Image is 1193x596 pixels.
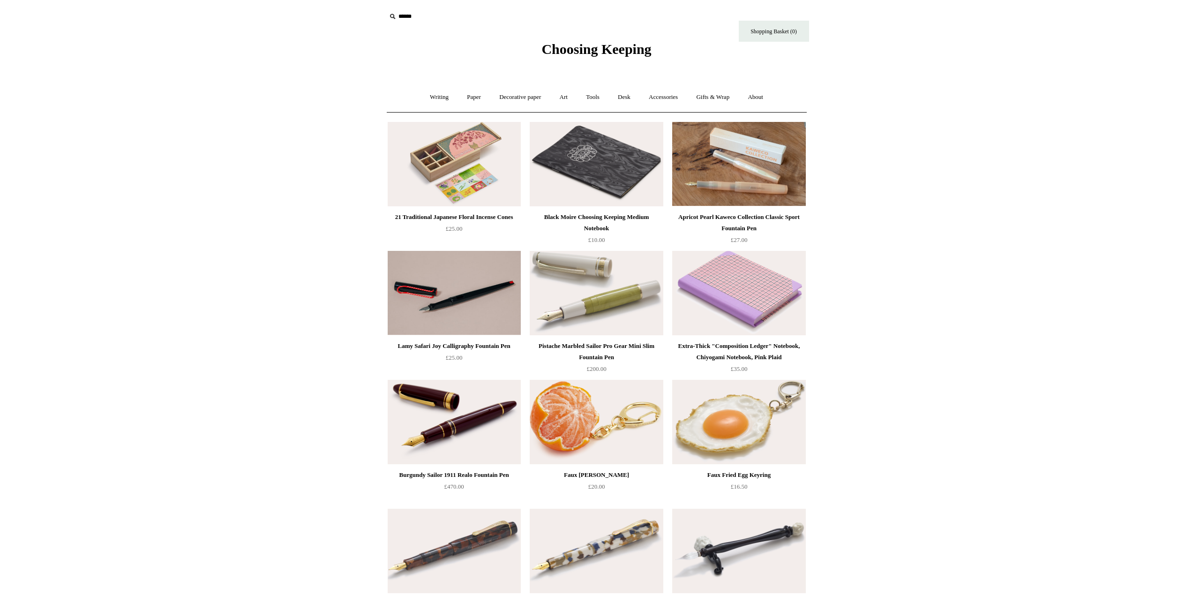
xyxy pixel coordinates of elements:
[675,340,803,363] div: Extra-Thick "Composition Ledger" Notebook, Chiyogami Notebook, Pink Plaid
[739,85,772,110] a: About
[530,340,663,379] a: Pistache Marbled Sailor Pro Gear Mini Slim Fountain Pen £200.00
[530,469,663,508] a: Faux [PERSON_NAME] £20.00
[588,236,605,243] span: £10.00
[388,251,521,335] a: Lamy Safari Joy Calligraphy Fountain Pen Lamy Safari Joy Calligraphy Fountain Pen
[731,365,748,372] span: £35.00
[458,85,489,110] a: Paper
[530,509,663,593] img: Terrazzo Kaweco Special Edition Art Sport Fountain Pen
[578,85,608,110] a: Tools
[672,509,805,593] a: Handblown Glass Dip Pen with Ceramic Doll Face Handblown Glass Dip Pen with Ceramic Doll Face
[530,251,663,335] img: Pistache Marbled Sailor Pro Gear Mini Slim Fountain Pen
[530,122,663,206] img: Black Moire Choosing Keeping Medium Notebook
[586,365,606,372] span: £200.00
[672,509,805,593] img: Handblown Glass Dip Pen with Ceramic Doll Face
[588,483,605,490] span: £20.00
[672,211,805,250] a: Apricot Pearl Kaweco Collection Classic Sport Fountain Pen £27.00
[530,380,663,464] img: Faux Clementine Keyring
[532,340,660,363] div: Pistache Marbled Sailor Pro Gear Mini Slim Fountain Pen
[672,251,805,335] a: Extra-Thick "Composition Ledger" Notebook, Chiyogami Notebook, Pink Plaid Extra-Thick "Compositio...
[390,211,518,223] div: 21 Traditional Japanese Floral Incense Cones
[672,122,805,206] img: Apricot Pearl Kaweco Collection Classic Sport Fountain Pen
[672,469,805,508] a: Faux Fried Egg Keyring £16.50
[491,85,549,110] a: Decorative paper
[388,211,521,250] a: 21 Traditional Japanese Floral Incense Cones £25.00
[421,85,457,110] a: Writing
[388,509,521,593] a: Hickory Brown Kaweco Special Edition Art Sport Fountain Pen Hickory Brown Kaweco Special Edition ...
[446,225,463,232] span: £25.00
[446,354,463,361] span: £25.00
[541,49,651,55] a: Choosing Keeping
[530,251,663,335] a: Pistache Marbled Sailor Pro Gear Mini Slim Fountain Pen Pistache Marbled Sailor Pro Gear Mini Sli...
[640,85,686,110] a: Accessories
[390,340,518,352] div: Lamy Safari Joy Calligraphy Fountain Pen
[731,236,748,243] span: £27.00
[530,509,663,593] a: Terrazzo Kaweco Special Edition Art Sport Fountain Pen Terrazzo Kaweco Special Edition Art Sport ...
[675,469,803,481] div: Faux Fried Egg Keyring
[551,85,576,110] a: Art
[388,340,521,379] a: Lamy Safari Joy Calligraphy Fountain Pen £25.00
[388,380,521,464] a: Burgundy Sailor 1911 Realo Fountain Pen Burgundy Sailor 1911 Realo Fountain Pen
[532,469,660,481] div: Faux [PERSON_NAME]
[388,251,521,335] img: Lamy Safari Joy Calligraphy Fountain Pen
[541,41,651,57] span: Choosing Keeping
[672,380,805,464] img: Faux Fried Egg Keyring
[530,380,663,464] a: Faux Clementine Keyring Faux Clementine Keyring
[388,122,521,206] a: 21 Traditional Japanese Floral Incense Cones 21 Traditional Japanese Floral Incense Cones
[388,122,521,206] img: 21 Traditional Japanese Floral Incense Cones
[388,469,521,508] a: Burgundy Sailor 1911 Realo Fountain Pen £470.00
[390,469,518,481] div: Burgundy Sailor 1911 Realo Fountain Pen
[444,483,464,490] span: £470.00
[388,509,521,593] img: Hickory Brown Kaweco Special Edition Art Sport Fountain Pen
[388,380,521,464] img: Burgundy Sailor 1911 Realo Fountain Pen
[530,211,663,250] a: Black Moire Choosing Keeping Medium Notebook £10.00
[672,340,805,379] a: Extra-Thick "Composition Ledger" Notebook, Chiyogami Notebook, Pink Plaid £35.00
[672,251,805,335] img: Extra-Thick "Composition Ledger" Notebook, Chiyogami Notebook, Pink Plaid
[739,21,809,42] a: Shopping Basket (0)
[688,85,738,110] a: Gifts & Wrap
[731,483,748,490] span: £16.50
[675,211,803,234] div: Apricot Pearl Kaweco Collection Classic Sport Fountain Pen
[532,211,660,234] div: Black Moire Choosing Keeping Medium Notebook
[530,122,663,206] a: Black Moire Choosing Keeping Medium Notebook Black Moire Choosing Keeping Medium Notebook
[609,85,639,110] a: Desk
[672,380,805,464] a: Faux Fried Egg Keyring Faux Fried Egg Keyring
[672,122,805,206] a: Apricot Pearl Kaweco Collection Classic Sport Fountain Pen Apricot Pearl Kaweco Collection Classi...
